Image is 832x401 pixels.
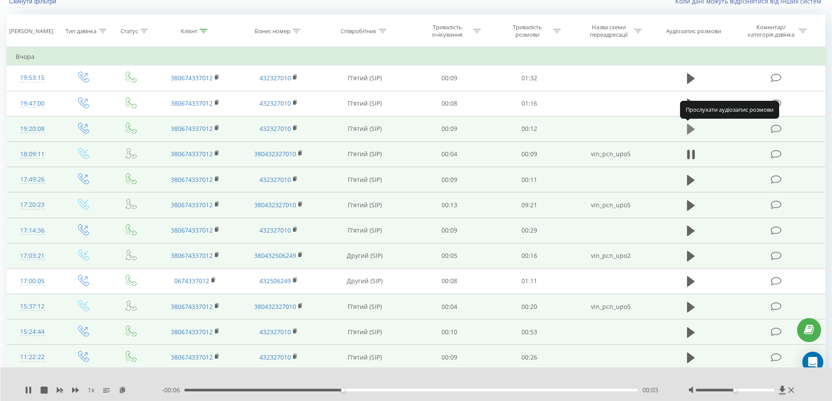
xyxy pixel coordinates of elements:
[320,268,410,294] td: Другий (SIP)
[569,294,652,319] td: vin_pcn_upo5
[162,386,184,394] span: - 00:06
[490,167,570,192] td: 00:11
[490,294,570,319] td: 00:20
[16,349,49,366] div: 11:22:22
[320,345,410,370] td: П'ятий (SIP)
[490,65,570,91] td: 01:32
[171,99,213,107] a: 380674337012
[259,353,291,361] a: 432327010
[320,141,410,167] td: П'ятий (SIP)
[490,345,570,370] td: 00:26
[259,74,291,82] a: 432327010
[680,101,779,118] div: Прослухати аудіозапис розмови
[490,268,570,294] td: 01:11
[121,27,138,35] div: Статус
[9,27,53,35] div: [PERSON_NAME]
[66,27,97,35] div: Тип дзвінка
[490,243,570,268] td: 00:16
[171,226,213,234] a: 380674337012
[171,353,213,361] a: 380674337012
[320,116,410,141] td: П'ятий (SIP)
[490,218,570,243] td: 00:29
[16,69,49,86] div: 19:53:15
[320,294,410,319] td: П'ятий (SIP)
[88,386,94,394] span: 1 x
[171,328,213,336] a: 380674337012
[424,24,471,38] div: Тривалість очікування
[410,167,490,192] td: 00:09
[320,65,410,91] td: П'ятий (SIP)
[410,294,490,319] td: 00:04
[410,345,490,370] td: 00:09
[341,388,345,392] div: Accessibility label
[16,298,49,315] div: 15:37:12
[171,124,213,133] a: 380674337012
[410,192,490,218] td: 00:13
[802,352,823,373] div: Open Intercom Messenger
[410,116,490,141] td: 00:09
[733,388,737,392] div: Accessibility label
[490,141,570,167] td: 00:09
[7,48,825,65] td: Вчора
[410,268,490,294] td: 00:08
[746,24,797,38] div: Коментар/категорія дзвінка
[410,243,490,268] td: 00:05
[16,196,49,213] div: 17:20:23
[259,124,291,133] a: 432327010
[341,27,376,35] div: Співробітник
[410,218,490,243] td: 00:09
[259,328,291,336] a: 432327010
[16,273,49,290] div: 17:00:05
[410,91,490,116] td: 00:08
[259,226,291,234] a: 432327010
[666,27,721,35] div: Аудіозапис розмови
[259,99,291,107] a: 432327010
[16,323,49,340] div: 15:24:44
[174,277,209,285] a: 0674337012
[16,95,49,112] div: 19:47:00
[585,24,632,38] div: Назва схеми переадресації
[181,27,197,35] div: Клієнт
[320,167,410,192] td: П'ятий (SIP)
[254,302,296,311] a: 380432327010
[171,74,213,82] a: 380674337012
[171,201,213,209] a: 380674337012
[16,247,49,264] div: 17:03:21
[320,218,410,243] td: П'ятий (SIP)
[410,141,490,167] td: 00:04
[320,243,410,268] td: Другий (SIP)
[320,319,410,345] td: П'ятий (SIP)
[490,319,570,345] td: 00:53
[16,146,49,163] div: 18:09:11
[490,192,570,218] td: 09:21
[569,243,652,268] td: vin_pcn_upo2
[259,175,291,184] a: 432327010
[254,251,296,260] a: 380432506249
[255,27,290,35] div: Бізнес номер
[569,192,652,218] td: vin_pcn_upo5
[171,302,213,311] a: 380674337012
[410,319,490,345] td: 00:10
[504,24,551,38] div: Тривалість розмови
[254,201,296,209] a: 380432327010
[254,150,296,158] a: 380432327010
[171,150,213,158] a: 380674337012
[642,386,658,394] span: 00:03
[320,91,410,116] td: П'ятий (SIP)
[16,222,49,239] div: 17:14:36
[16,120,49,137] div: 19:20:08
[569,141,652,167] td: vin_pcn_upo5
[320,192,410,218] td: П'ятий (SIP)
[171,251,213,260] a: 380674337012
[490,116,570,141] td: 00:12
[259,277,291,285] a: 432506249
[16,171,49,188] div: 17:49:26
[490,91,570,116] td: 01:16
[410,65,490,91] td: 00:09
[171,175,213,184] a: 380674337012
